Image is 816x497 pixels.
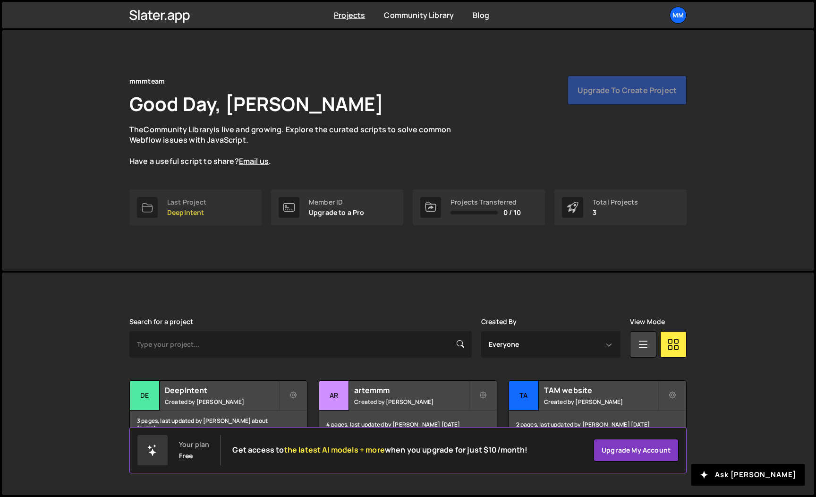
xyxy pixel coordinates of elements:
h2: Get access to when you upgrade for just $10/month! [232,446,527,454]
a: TA TAM website Created by [PERSON_NAME] 2 pages, last updated by [PERSON_NAME] [DATE] [509,380,687,439]
div: Last Project [167,198,206,206]
a: Projects [334,10,365,20]
label: View Mode [630,318,665,326]
h2: TAM website [544,385,658,395]
div: 2 pages, last updated by [PERSON_NAME] [DATE] [509,411,686,439]
h1: Good Day, [PERSON_NAME] [129,91,383,117]
div: mmmteam [129,76,165,87]
a: mm [670,7,687,24]
div: Free [179,452,193,460]
a: ar artemmm Created by [PERSON_NAME] 4 pages, last updated by [PERSON_NAME] [DATE] [319,380,497,439]
a: Email us [239,156,269,166]
div: De [130,381,160,411]
small: Created by [PERSON_NAME] [544,398,658,406]
a: De DeepIntent Created by [PERSON_NAME] 3 pages, last updated by [PERSON_NAME] about [DATE] [129,380,307,439]
a: Community Library [384,10,454,20]
label: Created By [481,318,517,326]
a: Upgrade my account [594,439,679,462]
label: Search for a project [129,318,193,326]
span: the latest AI models + more [284,445,385,455]
div: Your plan [179,441,209,448]
small: Created by [PERSON_NAME] [165,398,279,406]
p: The is live and growing. Explore the curated scripts to solve common Webflow issues with JavaScri... [129,124,469,167]
button: Ask [PERSON_NAME] [691,464,805,486]
h2: artemmm [354,385,468,395]
div: 4 pages, last updated by [PERSON_NAME] [DATE] [319,411,496,439]
a: Community Library [144,124,213,135]
small: Created by [PERSON_NAME] [354,398,468,406]
p: 3 [593,209,638,216]
div: TA [509,381,539,411]
p: DeepIntent [167,209,206,216]
div: ar [319,381,349,411]
input: Type your project... [129,331,472,358]
div: 3 pages, last updated by [PERSON_NAME] about [DATE] [130,411,307,439]
span: 0 / 10 [503,209,521,216]
h2: DeepIntent [165,385,279,395]
p: Upgrade to a Pro [309,209,365,216]
div: Member ID [309,198,365,206]
a: Last Project DeepIntent [129,189,262,225]
div: Projects Transferred [450,198,521,206]
a: Blog [473,10,489,20]
div: Total Projects [593,198,638,206]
